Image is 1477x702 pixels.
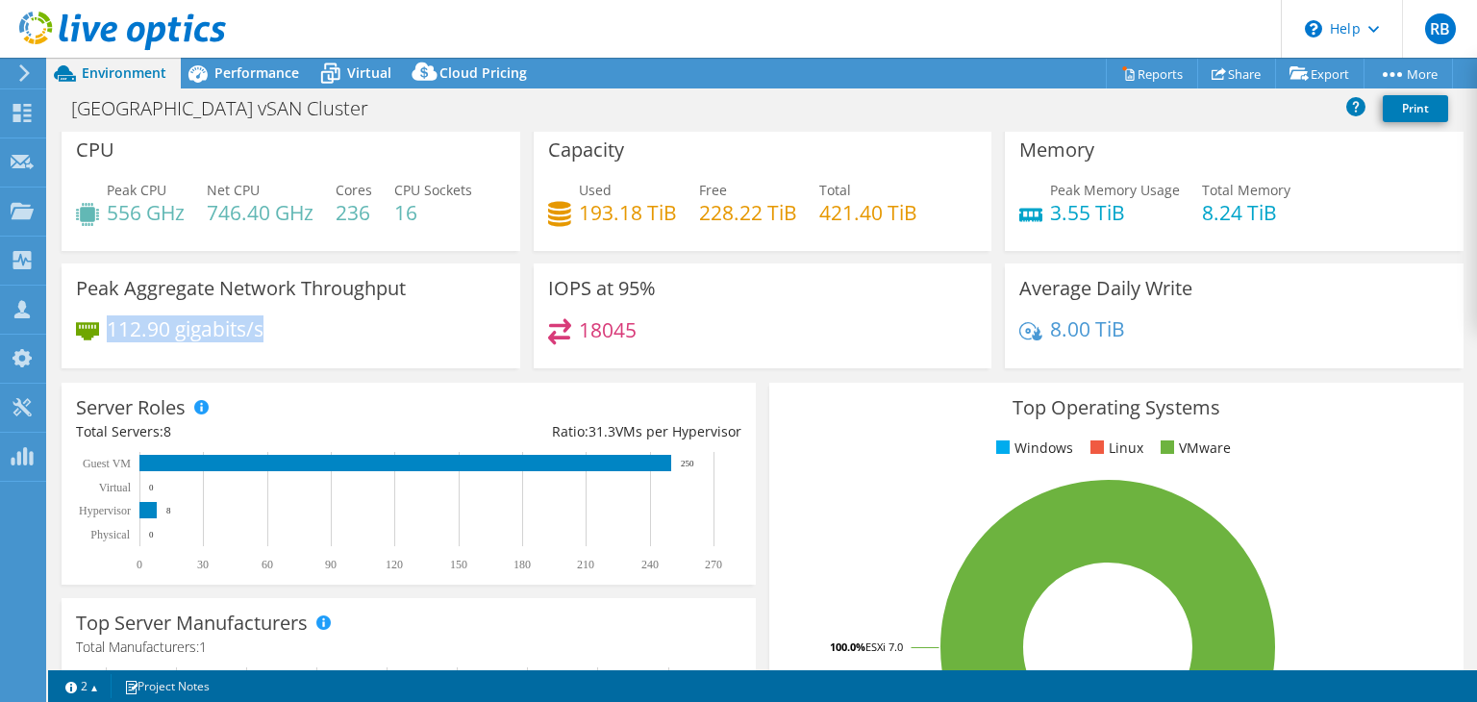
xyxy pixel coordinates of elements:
h3: Memory [1019,139,1094,161]
h4: 16 [394,202,472,223]
text: Hypervisor [79,504,131,517]
span: Virtual [347,63,391,82]
span: CPU Sockets [394,181,472,199]
li: VMware [1156,438,1231,459]
h4: 8.24 TiB [1202,202,1290,223]
h4: 193.18 TiB [579,202,677,223]
a: 2 [52,674,112,698]
span: Used [579,181,612,199]
li: Windows [991,438,1073,459]
h3: IOPS at 95% [548,278,656,299]
h3: Capacity [548,139,624,161]
span: Net CPU [207,181,260,199]
span: Peak CPU [107,181,166,199]
h4: 3.55 TiB [1050,202,1180,223]
a: Reports [1106,59,1198,88]
h4: 8.00 TiB [1050,318,1125,339]
text: 150 [450,558,467,571]
h4: 556 GHz [107,202,185,223]
span: Total Memory [1202,181,1290,199]
text: 210 [577,558,594,571]
text: 60 [262,558,273,571]
h3: Peak Aggregate Network Throughput [76,278,406,299]
a: More [1364,59,1453,88]
span: RB [1425,13,1456,44]
div: Total Servers: [76,421,409,442]
li: Linux [1086,438,1143,459]
a: Project Notes [111,674,223,698]
span: Cloud Pricing [439,63,527,82]
span: 1 [199,638,207,656]
span: 8 [163,422,171,440]
text: 0 [149,483,154,492]
text: 8 [166,506,171,515]
tspan: ESXi 7.0 [865,639,903,654]
span: 31.3 [588,422,615,440]
span: Environment [82,63,166,82]
text: 30 [197,558,209,571]
span: Free [699,181,727,199]
h3: CPU [76,139,114,161]
text: 90 [325,558,337,571]
h3: Average Daily Write [1019,278,1192,299]
span: Peak Memory Usage [1050,181,1180,199]
text: 270 [705,558,722,571]
svg: \n [1305,20,1322,38]
span: Total [819,181,851,199]
a: Print [1383,95,1448,122]
span: Cores [336,181,372,199]
text: 180 [513,558,531,571]
text: Virtual [99,481,132,494]
span: Performance [214,63,299,82]
h3: Top Server Manufacturers [76,613,308,634]
h4: 18045 [579,319,637,340]
a: Export [1275,59,1364,88]
tspan: 100.0% [830,639,865,654]
h4: 112.90 gigabits/s [107,318,263,339]
a: Share [1197,59,1276,88]
text: 240 [641,558,659,571]
text: 250 [681,459,694,468]
text: Guest VM [83,457,131,470]
text: 0 [137,558,142,571]
text: 0 [149,530,154,539]
h3: Server Roles [76,397,186,418]
h4: 421.40 TiB [819,202,917,223]
h4: 228.22 TiB [699,202,797,223]
h3: Top Operating Systems [784,397,1449,418]
h1: [GEOGRAPHIC_DATA] vSAN Cluster [63,98,398,119]
text: 120 [386,558,403,571]
text: Physical [90,528,130,541]
div: Ratio: VMs per Hypervisor [409,421,741,442]
h4: 746.40 GHz [207,202,313,223]
h4: 236 [336,202,372,223]
h4: Total Manufacturers: [76,637,741,658]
